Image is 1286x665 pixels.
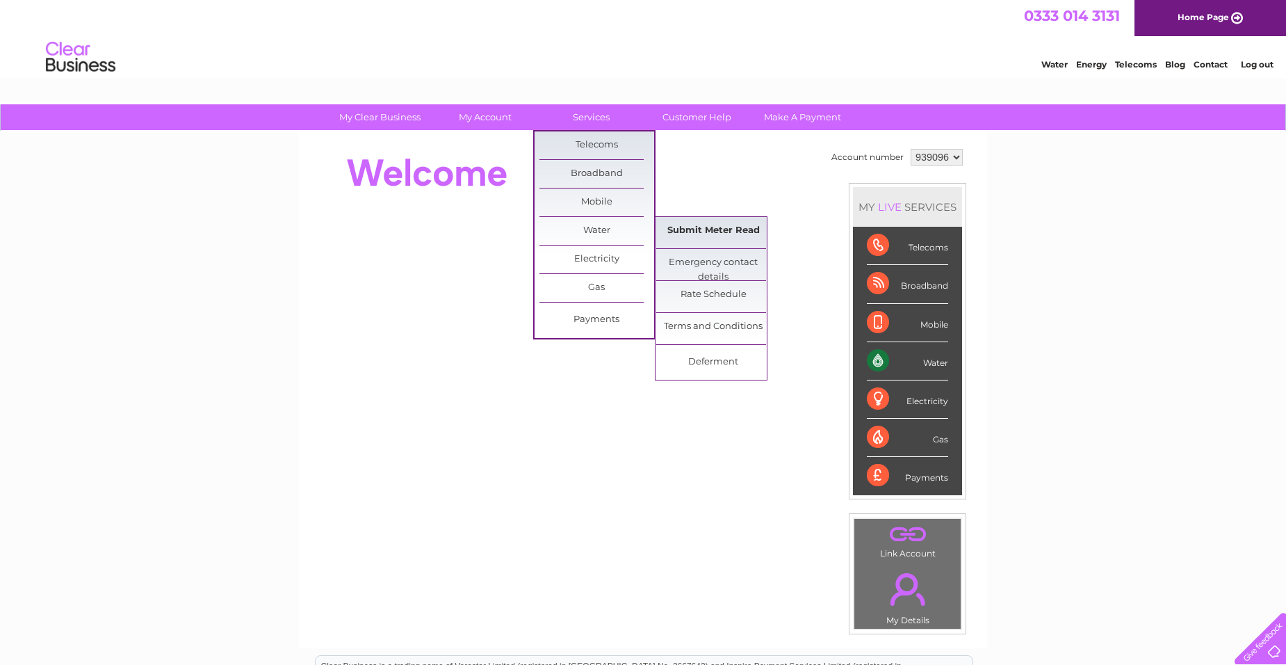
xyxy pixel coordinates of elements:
[1241,59,1273,70] a: Log out
[867,342,948,380] div: Water
[875,200,904,214] div: LIVE
[1076,59,1107,70] a: Energy
[1115,59,1157,70] a: Telecoms
[1194,59,1228,70] a: Contact
[867,457,948,495] div: Payments
[1041,59,1068,70] a: Water
[656,249,771,277] a: Emergency contact details
[867,227,948,265] div: Telecoms
[853,187,962,227] div: MY SERVICES
[640,104,754,130] a: Customer Help
[534,104,649,130] a: Services
[539,306,654,334] a: Payments
[828,145,907,169] td: Account number
[539,131,654,159] a: Telecoms
[858,522,957,547] a: .
[45,36,116,79] img: logo.png
[539,274,654,302] a: Gas
[745,104,860,130] a: Make A Payment
[867,304,948,342] div: Mobile
[867,419,948,457] div: Gas
[867,265,948,303] div: Broadband
[539,246,654,273] a: Electricity
[854,561,961,630] td: My Details
[428,104,543,130] a: My Account
[316,8,972,67] div: Clear Business is a trading name of Verastar Limited (registered in [GEOGRAPHIC_DATA] No. 3667643...
[323,104,437,130] a: My Clear Business
[539,160,654,188] a: Broadband
[854,518,961,562] td: Link Account
[656,217,771,245] a: Submit Meter Read
[539,217,654,245] a: Water
[656,313,771,341] a: Terms and Conditions
[1165,59,1185,70] a: Blog
[656,348,771,376] a: Deferment
[858,565,957,614] a: .
[656,281,771,309] a: Rate Schedule
[1024,7,1120,24] a: 0333 014 3131
[867,380,948,419] div: Electricity
[539,189,654,216] a: Mobile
